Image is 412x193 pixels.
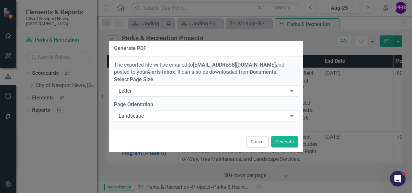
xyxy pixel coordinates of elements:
div: Generate PDF [114,45,146,51]
strong: [EMAIL_ADDRESS][DOMAIN_NAME] [193,62,276,68]
iframe: Intercom live chat [390,171,406,187]
strong: Documents [250,69,276,75]
label: Page Orientation [114,101,298,109]
div: Letter [119,87,287,95]
button: Generate [271,136,298,148]
span: The exported file will be emailed to and posted to your . It can also be downloaded from . [114,62,284,75]
strong: Alerts Inbox [147,69,175,75]
div: Landscape [119,112,287,120]
button: Cancel [246,136,269,148]
label: Select Page Size [114,76,298,84]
